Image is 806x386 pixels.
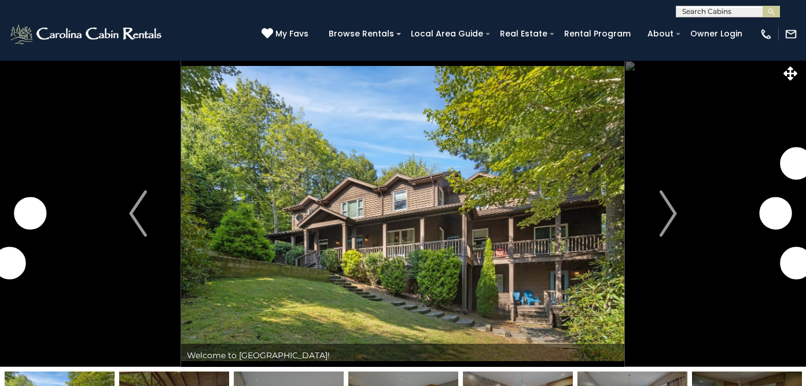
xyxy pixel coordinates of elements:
img: phone-regular-white.png [760,28,772,41]
div: Welcome to [GEOGRAPHIC_DATA]! [181,344,624,367]
a: Rental Program [558,25,636,43]
img: arrow [659,190,676,237]
a: Local Area Guide [405,25,489,43]
img: White-1-2.png [9,23,165,46]
span: My Favs [275,28,308,40]
a: Browse Rentals [323,25,400,43]
a: About [642,25,679,43]
button: Previous [95,60,182,367]
img: mail-regular-white.png [785,28,797,41]
a: My Favs [262,28,311,41]
a: Owner Login [684,25,748,43]
img: arrow [129,190,146,237]
button: Next [625,60,712,367]
a: Real Estate [494,25,553,43]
